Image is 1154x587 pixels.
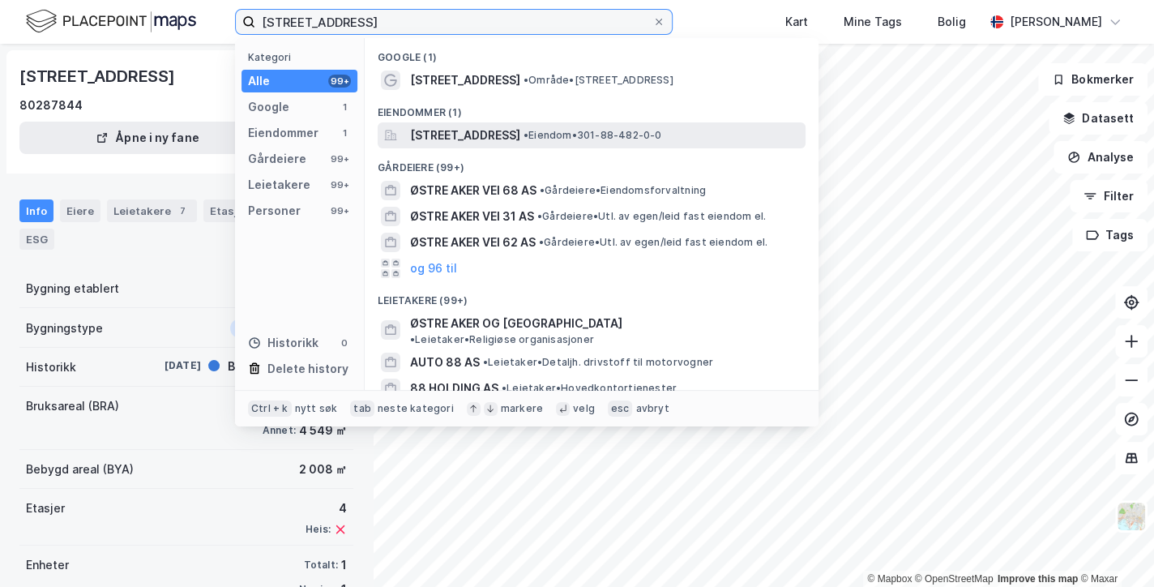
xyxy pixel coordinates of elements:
[267,359,348,379] div: Delete history
[915,573,994,585] a: OpenStreetMap
[410,181,536,200] span: ØSTRE AKER VEI 68 AS
[410,71,520,90] span: [STREET_ADDRESS]
[338,336,351,349] div: 0
[844,12,902,32] div: Mine Tags
[502,382,677,395] span: Leietaker • Hovedkontortjenester
[365,148,818,178] div: Gårdeiere (99+)
[19,229,54,250] div: ESG
[938,12,966,32] div: Bolig
[410,233,536,252] span: ØSTRE AKER VEI 62 AS
[1070,180,1148,212] button: Filter
[540,184,706,197] span: Gårdeiere • Eiendomsforvaltning
[539,236,544,248] span: •
[1073,509,1154,587] div: Kontrollprogram for chat
[1010,12,1102,32] div: [PERSON_NAME]
[248,97,289,117] div: Google
[1049,102,1148,135] button: Datasett
[60,199,100,222] div: Eiere
[328,75,351,88] div: 99+
[502,382,506,394] span: •
[410,314,622,333] span: ØSTRE AKER OG [GEOGRAPHIC_DATA]
[19,122,276,154] button: Åpne i ny fane
[248,51,357,63] div: Kategori
[350,401,374,417] div: tab
[539,236,767,249] span: Gårdeiere • Utl. av egen/leid fast eiendom el.
[998,573,1078,585] a: Improve this map
[328,152,351,165] div: 99+
[338,101,351,114] div: 1
[299,460,347,479] div: 2 008 ㎡
[210,204,310,218] div: Etasjer og enheter
[1038,63,1148,96] button: Bokmerker
[248,71,270,91] div: Alle
[248,149,306,169] div: Gårdeiere
[248,201,301,221] div: Personer
[410,333,415,345] span: •
[867,573,912,585] a: Mapbox
[635,402,669,415] div: avbryt
[410,259,457,278] button: og 96 til
[1072,219,1148,251] button: Tags
[136,358,201,373] div: [DATE]
[341,555,347,575] div: 1
[365,38,818,67] div: Google (1)
[228,357,347,376] div: Bygning er tatt i bruk
[26,499,65,518] div: Etasjer
[26,358,76,377] div: Historikk
[410,353,480,372] span: AUTO 88 AS
[328,204,351,217] div: 99+
[338,126,351,139] div: 1
[573,402,595,415] div: velg
[19,199,53,222] div: Info
[524,74,673,87] span: Område • [STREET_ADDRESS]
[537,210,766,223] span: Gårdeiere • Utl. av egen/leid fast eiendom el.
[174,203,190,219] div: 7
[410,207,534,226] span: ØSTRE AKER VEI 31 AS
[540,184,545,196] span: •
[1054,141,1148,174] button: Analyse
[26,396,119,416] div: Bruksareal (BRA)
[295,402,338,415] div: nytt søk
[26,279,119,298] div: Bygning etablert
[524,129,528,141] span: •
[26,319,103,338] div: Bygningstype
[378,402,454,415] div: neste kategori
[306,523,331,536] div: Heis:
[483,356,488,368] span: •
[524,74,528,86] span: •
[410,333,594,346] span: Leietaker • Religiøse organisasjoner
[248,175,310,195] div: Leietakere
[248,333,318,353] div: Historikk
[537,210,542,222] span: •
[304,559,338,572] div: Totalt:
[19,96,83,115] div: 80287844
[263,424,296,437] div: Annet:
[608,401,633,417] div: esc
[26,555,69,575] div: Enheter
[501,402,543,415] div: markere
[255,10,652,34] input: Søk på adresse, matrikkel, gårdeiere, leietakere eller personer
[299,421,347,440] div: 4 549 ㎡
[410,126,520,145] span: [STREET_ADDRESS]
[785,12,808,32] div: Kart
[328,178,351,191] div: 99+
[524,129,662,142] span: Eiendom • 301-88-482-0-0
[107,199,197,222] div: Leietakere
[483,356,713,369] span: Leietaker • Detaljh. drivstoff til motorvogner
[365,93,818,122] div: Eiendommer (1)
[306,499,347,518] div: 4
[26,7,196,36] img: logo.f888ab2527a4732fd821a326f86c7f29.svg
[365,281,818,311] div: Leietakere (99+)
[19,63,178,89] div: [STREET_ADDRESS]
[248,123,318,143] div: Eiendommer
[1073,509,1154,587] iframe: Chat Widget
[410,379,498,398] span: 88 HOLDING AS
[26,460,134,479] div: Bebygd areal (BYA)
[248,401,292,417] div: Ctrl + k
[1116,501,1147,532] img: Z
